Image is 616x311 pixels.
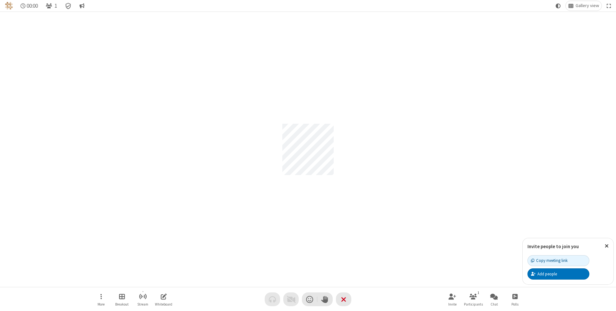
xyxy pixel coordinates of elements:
[265,292,280,306] button: Audio problem - check your Internet connection or call by phone
[55,3,57,9] span: 1
[336,292,351,306] button: End or leave meeting
[155,302,172,306] span: Whiteboard
[317,292,333,306] button: Raise hand
[91,290,111,308] button: Open menu
[491,302,498,306] span: Chat
[137,302,148,306] span: Stream
[527,268,589,279] button: Add people
[133,290,152,308] button: Start streaming
[531,257,568,264] div: Copy meeting link
[464,302,483,306] span: Participants
[604,1,614,11] button: Fullscreen
[448,302,457,306] span: Invite
[112,290,132,308] button: Manage Breakout Rooms
[511,302,518,306] span: Polls
[62,1,74,11] div: Meeting details Encryption enabled
[5,2,13,10] img: QA Selenium DO NOT DELETE OR CHANGE
[566,1,602,11] button: Change layout
[464,290,483,308] button: Open participant list
[154,290,173,308] button: Open shared whiteboard
[505,290,525,308] button: Open poll
[98,302,105,306] span: More
[27,3,38,9] span: 00:00
[527,255,589,266] button: Copy meeting link
[576,3,599,8] span: Gallery view
[527,243,579,249] label: Invite people to join you
[484,290,504,308] button: Open chat
[302,292,317,306] button: Send a reaction
[553,1,563,11] button: Using system theme
[600,238,613,254] button: Close popover
[43,1,60,11] button: Open participant list
[476,290,481,296] div: 1
[443,290,462,308] button: Invite participants (⌘+Shift+I)
[18,1,41,11] div: Timer
[283,292,299,306] button: Video
[115,302,129,306] span: Breakout
[77,1,87,11] button: Conversation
